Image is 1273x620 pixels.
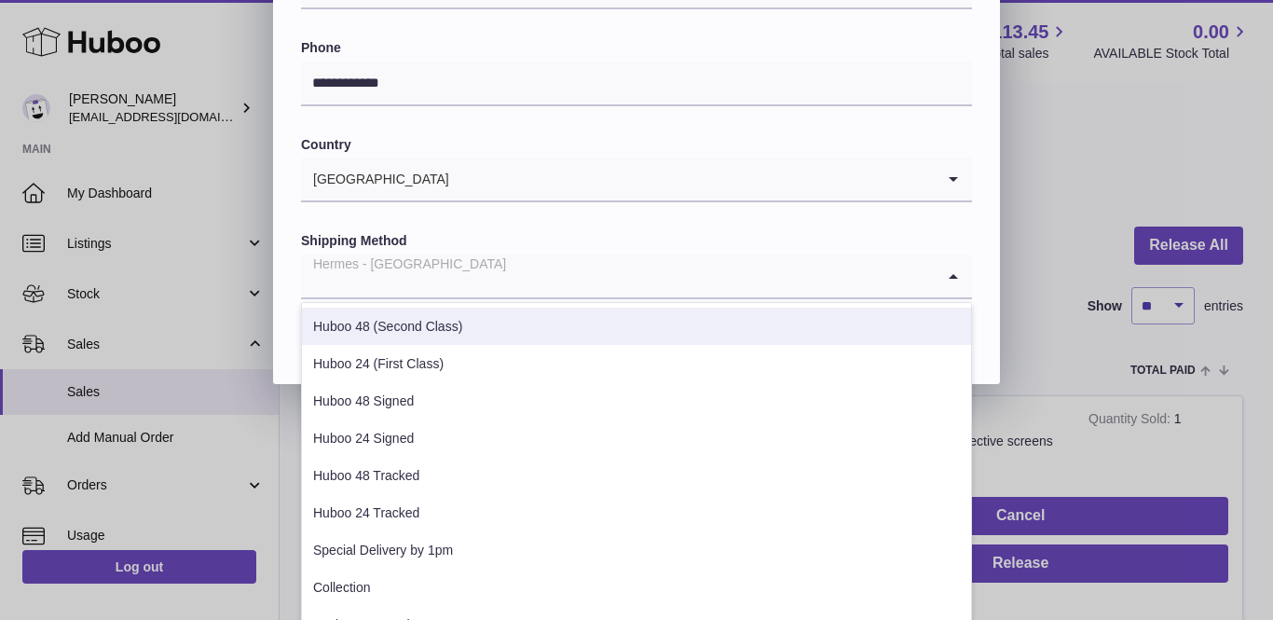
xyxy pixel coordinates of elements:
li: Collection [302,569,971,606]
li: Special Delivery by 1pm [302,531,971,569]
label: Shipping Method [301,232,972,250]
label: Country [301,136,972,154]
li: Huboo 48 (Second Class) [302,308,971,345]
li: Huboo 48 Signed [302,382,971,420]
span: [GEOGRAPHIC_DATA] [301,158,450,200]
label: Phone [301,39,972,57]
li: Huboo 24 Signed [302,420,971,457]
div: Search for option [301,158,972,202]
div: Search for option [301,255,972,299]
input: Search for option [301,255,935,297]
input: Search for option [450,158,935,200]
li: Huboo 48 Tracked [302,457,971,494]
li: Huboo 24 Tracked [302,494,971,531]
li: Huboo 24 (First Class) [302,345,971,382]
